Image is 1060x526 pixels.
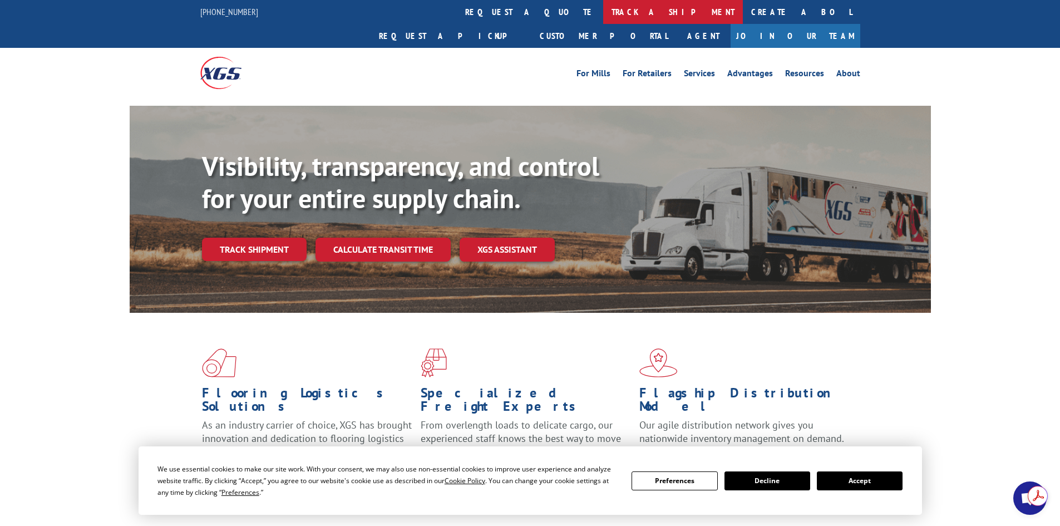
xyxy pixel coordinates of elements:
[676,24,731,48] a: Agent
[202,149,599,215] b: Visibility, transparency, and control for your entire supply chain.
[623,69,672,81] a: For Retailers
[724,471,810,490] button: Decline
[817,471,903,490] button: Accept
[421,386,631,419] h1: Specialized Freight Experts
[639,419,844,445] span: Our agile distribution network gives you nationwide inventory management on demand.
[371,24,531,48] a: Request a pickup
[157,463,618,498] div: We use essential cookies to make our site work. With your consent, we may also use non-essential ...
[684,69,715,81] a: Services
[632,471,717,490] button: Preferences
[836,69,860,81] a: About
[202,238,307,261] a: Track shipment
[202,419,412,458] span: As an industry carrier of choice, XGS has brought innovation and dedication to flooring logistics...
[315,238,451,262] a: Calculate transit time
[421,419,631,468] p: From overlength loads to delicate cargo, our experienced staff knows the best way to move your fr...
[639,348,678,377] img: xgs-icon-flagship-distribution-model-red
[531,24,676,48] a: Customer Portal
[421,348,447,377] img: xgs-icon-focused-on-flooring-red
[727,69,773,81] a: Advantages
[139,446,922,515] div: Cookie Consent Prompt
[445,476,485,485] span: Cookie Policy
[1013,481,1047,515] div: Open chat
[460,238,555,262] a: XGS ASSISTANT
[202,386,412,419] h1: Flooring Logistics Solutions
[731,24,860,48] a: Join Our Team
[785,69,824,81] a: Resources
[202,348,236,377] img: xgs-icon-total-supply-chain-intelligence-red
[576,69,610,81] a: For Mills
[221,488,259,497] span: Preferences
[639,386,850,419] h1: Flagship Distribution Model
[200,6,258,17] a: [PHONE_NUMBER]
